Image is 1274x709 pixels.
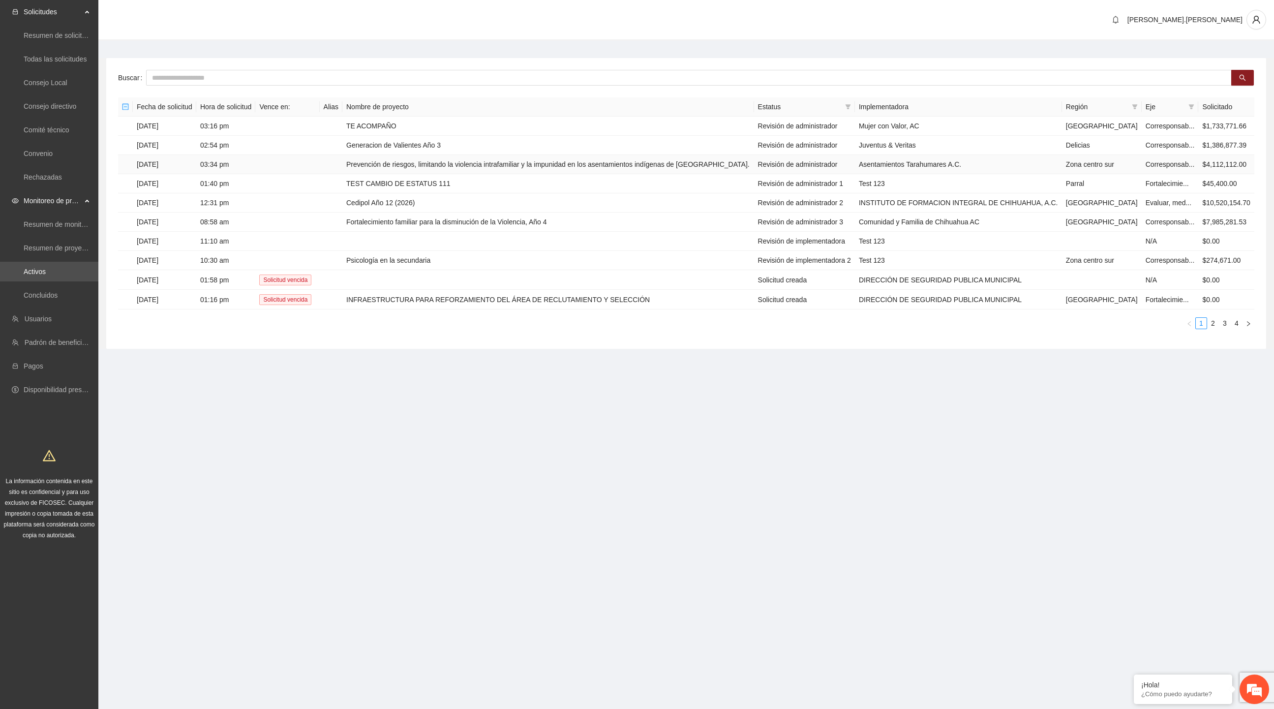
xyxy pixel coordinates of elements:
a: Resumen de solicitudes por aprobar [24,31,134,39]
span: filter [1132,104,1138,110]
span: Fortalecimie... [1146,180,1189,187]
span: minus-square [122,103,129,110]
td: TE ACOMPAÑO [342,117,754,136]
td: $7,985,281.53 [1198,213,1254,232]
td: [DATE] [133,117,196,136]
span: Fortalecimie... [1146,296,1189,304]
td: $10,520,154.70 [1198,193,1254,213]
span: Región [1066,101,1128,112]
td: 08:58 am [196,213,255,232]
span: filter [1188,104,1194,110]
td: Revisión de administrador [754,136,855,155]
span: Solicitud vencida [259,294,311,305]
td: Test 123 [855,232,1062,251]
td: 03:16 pm [196,117,255,136]
span: user [1247,15,1266,24]
td: Revisión de administrador [754,117,855,136]
td: 10:30 am [196,251,255,270]
td: DIRECCIÓN DE SEGURIDAD PUBLICA MUNICIPAL [855,290,1062,309]
span: filter [843,99,853,114]
td: INSTITUTO DE FORMACION INTEGRAL DE CHIHUAHUA, A.C. [855,193,1062,213]
td: Zona centro sur [1062,251,1142,270]
th: Hora de solicitud [196,97,255,117]
td: Revisión de administrador 1 [754,174,855,193]
td: [DATE] [133,232,196,251]
p: ¿Cómo puedo ayudarte? [1141,690,1225,698]
a: Disponibilidad presupuestal [24,386,108,394]
td: Revisión de administrador 3 [754,213,855,232]
td: [GEOGRAPHIC_DATA] [1062,213,1142,232]
label: Buscar [118,70,146,86]
td: [DATE] [133,155,196,174]
td: [DATE] [133,270,196,290]
span: Corresponsab... [1146,122,1195,130]
li: Previous Page [1183,317,1195,329]
td: [GEOGRAPHIC_DATA] [1062,290,1142,309]
td: Solicitud creada [754,290,855,309]
button: user [1246,10,1266,30]
span: Eje [1146,101,1185,112]
td: Juventus & Veritas [855,136,1062,155]
td: Prevención de riesgos, limitando la violencia intrafamiliar y la impunidad en los asentamientos i... [342,155,754,174]
a: Pagos [24,362,43,370]
span: Evaluar, med... [1146,199,1191,207]
button: right [1243,317,1254,329]
td: Cedipol Año 12 (2026) [342,193,754,213]
span: left [1186,321,1192,327]
td: $0.00 [1198,290,1254,309]
li: 2 [1207,317,1219,329]
td: $4,112,112.00 [1198,155,1254,174]
td: 02:54 pm [196,136,255,155]
span: filter [1186,99,1196,114]
td: [DATE] [133,136,196,155]
td: Test 123 [855,174,1062,193]
th: Fecha de solicitud [133,97,196,117]
td: [DATE] [133,174,196,193]
li: Next Page [1243,317,1254,329]
a: 1 [1196,318,1207,329]
a: Comité técnico [24,126,69,134]
td: $274,671.00 [1198,251,1254,270]
td: Generacion de Valientes Año 3 [342,136,754,155]
th: Solicitado [1198,97,1254,117]
td: Mujer con Valor, AC [855,117,1062,136]
a: Resumen de proyectos aprobados [24,244,129,252]
td: N/A [1142,232,1199,251]
td: Test 123 [855,251,1062,270]
span: Estatus [758,101,841,112]
span: Solicitudes [24,2,82,22]
td: Psicología en la secundaria [342,251,754,270]
td: INFRAESTRUCTURA PARA REFORZAMIENTO DEL ÁREA DE RECLUTAMIENTO Y SELECCIÓN [342,290,754,309]
td: Delicias [1062,136,1142,155]
td: DIRECCIÓN DE SEGURIDAD PUBLICA MUNICIPAL [855,270,1062,290]
a: Activos [24,268,46,276]
span: eye [12,197,19,204]
th: Alias [320,97,342,117]
a: Consejo Local [24,79,67,87]
button: search [1231,70,1254,86]
td: Revisión de implementadora 2 [754,251,855,270]
a: Padrón de beneficiarios [25,339,97,346]
td: 01:58 pm [196,270,255,290]
a: Convenio [24,150,53,157]
td: Revisión de administrador [754,155,855,174]
a: Todas las solicitudes [24,55,87,63]
span: search [1239,74,1246,82]
li: 1 [1195,317,1207,329]
span: Corresponsab... [1146,256,1195,264]
td: 11:10 am [196,232,255,251]
td: $1,733,771.66 [1198,117,1254,136]
span: Monitoreo de proyectos [24,191,82,211]
td: $45,400.00 [1198,174,1254,193]
a: Resumen de monitoreo [24,220,95,228]
th: Nombre de proyecto [342,97,754,117]
span: right [1245,321,1251,327]
span: filter [845,104,851,110]
span: warning [43,449,56,462]
li: 3 [1219,317,1231,329]
td: [DATE] [133,251,196,270]
td: [DATE] [133,193,196,213]
span: bell [1108,16,1123,24]
td: 01:40 pm [196,174,255,193]
td: 03:34 pm [196,155,255,174]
